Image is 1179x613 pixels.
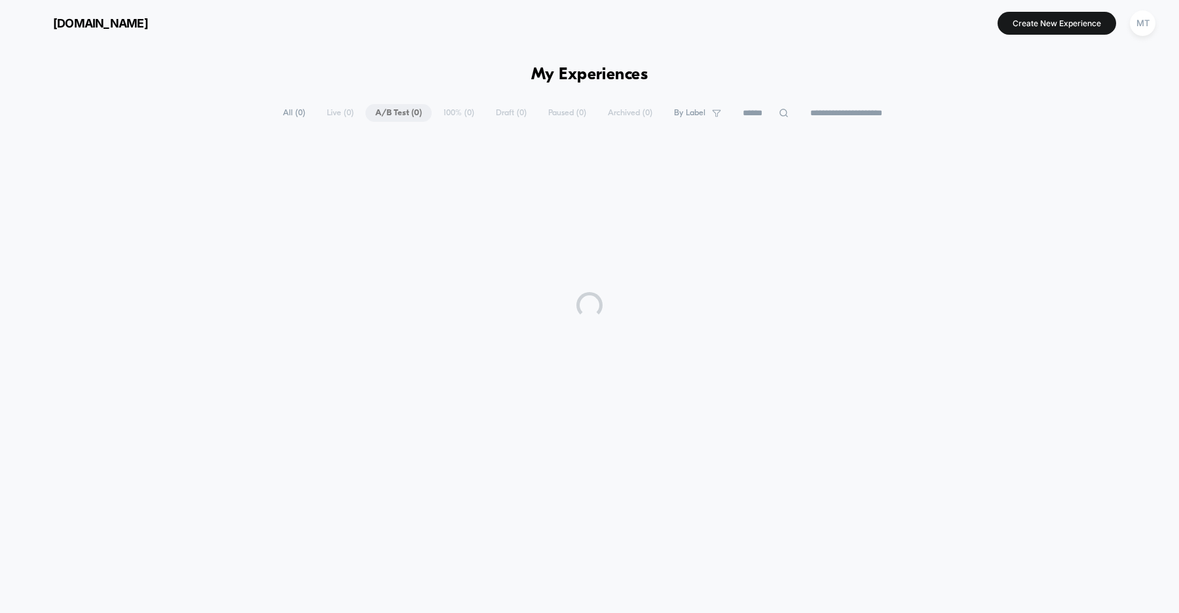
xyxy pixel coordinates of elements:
span: By Label [674,108,705,118]
button: Create New Experience [998,12,1116,35]
span: [DOMAIN_NAME] [53,16,148,30]
span: All ( 0 ) [273,104,315,122]
div: MT [1130,10,1155,36]
h1: My Experiences [531,65,648,84]
button: [DOMAIN_NAME] [20,12,152,33]
button: MT [1126,10,1159,37]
